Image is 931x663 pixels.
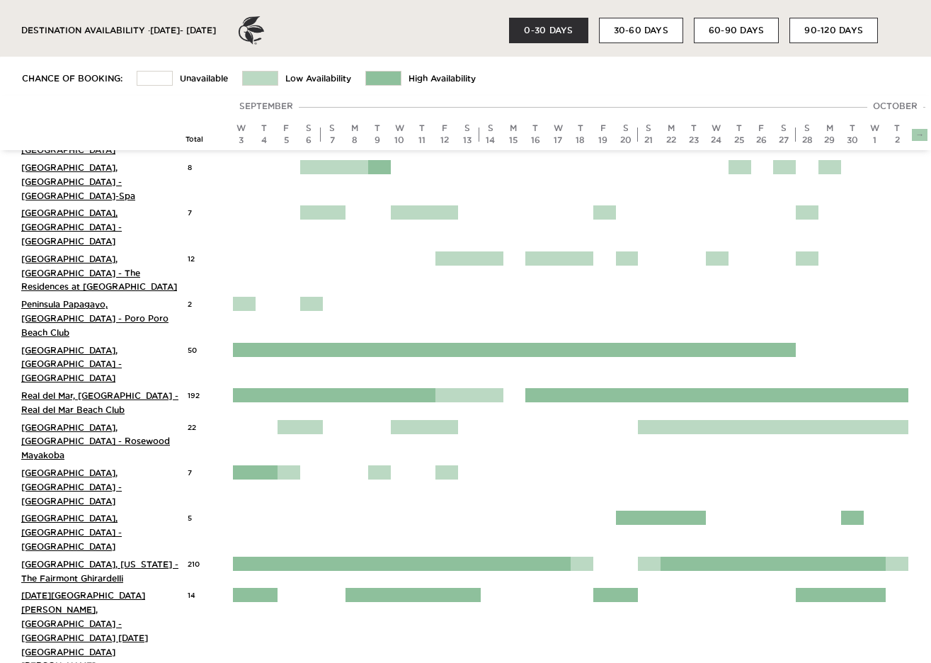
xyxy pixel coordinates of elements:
div: W [709,123,724,135]
div: S [459,123,475,135]
div: 6 [301,135,316,147]
div: 25 [731,135,747,147]
div: F [279,123,295,135]
div: W [867,123,883,135]
div: 12 [437,135,452,147]
div: T [527,123,543,135]
div: M [663,123,679,135]
div: T [256,123,272,135]
div: 10 [392,135,408,147]
div: T [731,123,747,135]
div: T [414,123,430,135]
a: [GEOGRAPHIC_DATA], [GEOGRAPHIC_DATA] - The Residences at [GEOGRAPHIC_DATA] [21,254,177,292]
div: 3 [234,135,249,147]
a: [GEOGRAPHIC_DATA], [GEOGRAPHIC_DATA] - Rosewood Mayakoba [21,423,170,460]
div: 8 [188,160,210,173]
div: 29 [822,135,838,147]
button: 30-60 DAYS [599,18,683,43]
div: 22 [188,420,210,433]
div: 7 [188,205,210,218]
div: T [845,123,860,135]
div: 8 [347,135,362,147]
div: F [754,123,770,135]
a: → [915,129,924,138]
div: 17 [550,135,566,147]
div: 13 [459,135,475,147]
div: M [506,123,521,135]
td: Chance of Booking: [21,72,137,86]
div: S [776,123,792,135]
div: 16 [527,135,543,147]
div: S [641,123,657,135]
a: [GEOGRAPHIC_DATA], [GEOGRAPHIC_DATA] - [GEOGRAPHIC_DATA] [21,346,122,383]
button: 60-90 DAYS [694,18,779,43]
div: 7 [188,465,210,478]
div: 20 [618,135,634,147]
a: Peninsula Papagayo, [GEOGRAPHIC_DATA] - Poro Poro Beach Club [21,300,169,337]
div: 26 [754,135,770,147]
div: 11 [414,135,430,147]
div: 1 [867,135,883,147]
div: F [595,123,611,135]
div: 2 [889,135,905,147]
div: 19 [595,135,611,147]
div: M [822,123,838,135]
div: 21 [641,135,657,147]
div: T [370,123,385,135]
a: [GEOGRAPHIC_DATA], [GEOGRAPHIC_DATA] - [GEOGRAPHIC_DATA] [21,208,122,246]
div: T [573,123,588,135]
div: Total [185,134,207,144]
div: 30 [845,135,860,147]
td: Low Availability [278,72,366,86]
div: September [234,99,299,113]
a: Real del Mar, [GEOGRAPHIC_DATA] - Real del Mar Beach Club [21,391,178,414]
a: [GEOGRAPHIC_DATA], [GEOGRAPHIC_DATA] - [GEOGRAPHIC_DATA] [21,514,122,551]
div: 210 [188,557,210,569]
div: M [347,123,362,135]
div: 5 [279,135,295,147]
div: 24 [709,135,724,147]
div: 18 [573,135,588,147]
button: 90-120 DAYS [789,18,878,43]
div: 22 [663,135,679,147]
a: [GEOGRAPHIC_DATA], [US_STATE] - The Fairmont Ghirardelli [21,560,178,583]
div: DESTINATION AVAILABILITY · [DATE] - [DATE] [21,6,216,55]
button: 0-30 DAYS [509,18,588,43]
div: 27 [776,135,792,147]
a: [GEOGRAPHIC_DATA], [GEOGRAPHIC_DATA] - [GEOGRAPHIC_DATA]-Spa [21,163,135,200]
div: F [437,123,452,135]
td: Unavailable [173,72,243,86]
div: 23 [686,135,702,147]
div: W [550,123,566,135]
div: 9 [370,135,385,147]
div: S [324,123,340,135]
div: 12 [188,251,210,264]
div: S [483,123,498,135]
div: S [799,123,815,135]
div: 2 [188,297,210,310]
div: 50 [188,343,210,356]
div: W [392,123,408,135]
div: October [867,99,923,113]
td: High Availability [401,72,491,86]
div: T [686,123,702,135]
div: 14 [483,135,498,147]
div: 15 [506,135,521,147]
div: T [889,123,905,135]
div: S [618,123,634,135]
a: [GEOGRAPHIC_DATA], [GEOGRAPHIC_DATA] - [GEOGRAPHIC_DATA] [21,468,122,506]
div: 14 [188,588,210,601]
div: W [234,123,249,135]
div: 5 [188,511,210,523]
div: 4 [256,135,272,147]
div: 7 [324,135,340,147]
div: 28 [799,135,815,147]
img: ER_Logo_Bug_Dark_Grey.a7df47556c74605c8875.png [237,16,265,45]
div: 192 [188,388,210,401]
div: S [301,123,316,135]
